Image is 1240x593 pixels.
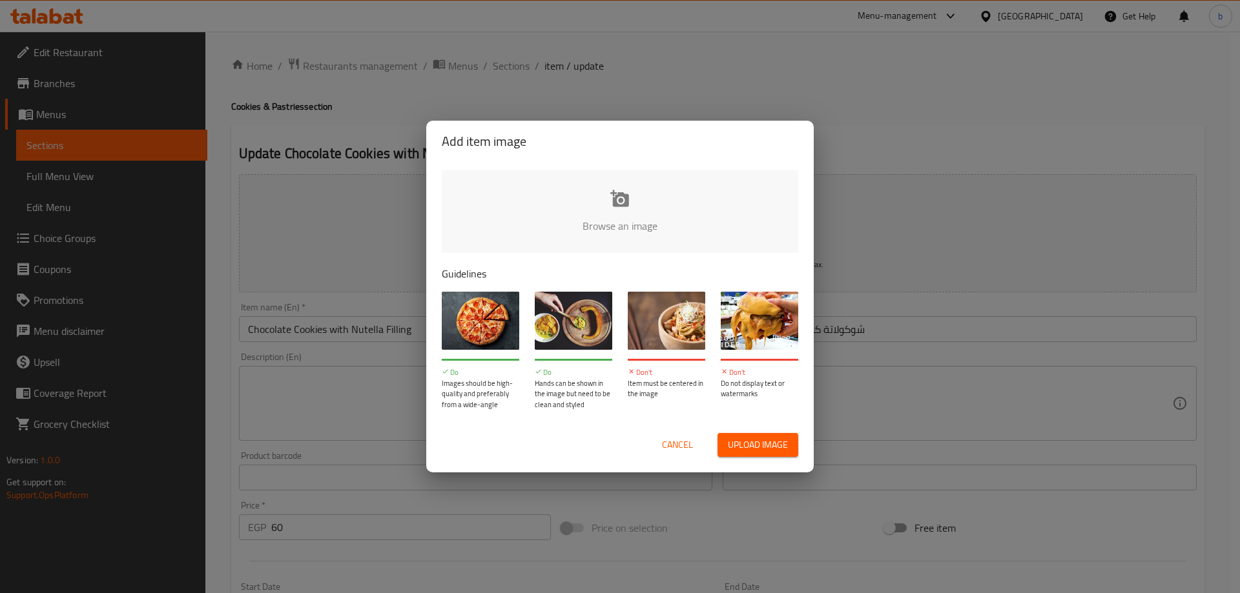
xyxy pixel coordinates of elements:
[628,367,705,378] p: Don't
[442,367,519,378] p: Do
[442,266,798,281] p: Guidelines
[721,378,798,399] p: Do not display text or watermarks
[442,131,798,152] h2: Add item image
[718,433,798,457] button: Upload image
[442,378,519,410] p: Images should be high-quality and preferably from a wide-angle
[662,437,693,453] span: Cancel
[535,292,612,350] img: guide-img-2@3x.jpg
[535,367,612,378] p: Do
[628,378,705,399] p: Item must be centered in the image
[721,292,798,350] img: guide-img-4@3x.jpg
[728,437,788,453] span: Upload image
[721,367,798,378] p: Don't
[442,292,519,350] img: guide-img-1@3x.jpg
[535,378,612,410] p: Hands can be shown in the image but need to be clean and styled
[628,292,705,350] img: guide-img-3@3x.jpg
[657,433,698,457] button: Cancel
